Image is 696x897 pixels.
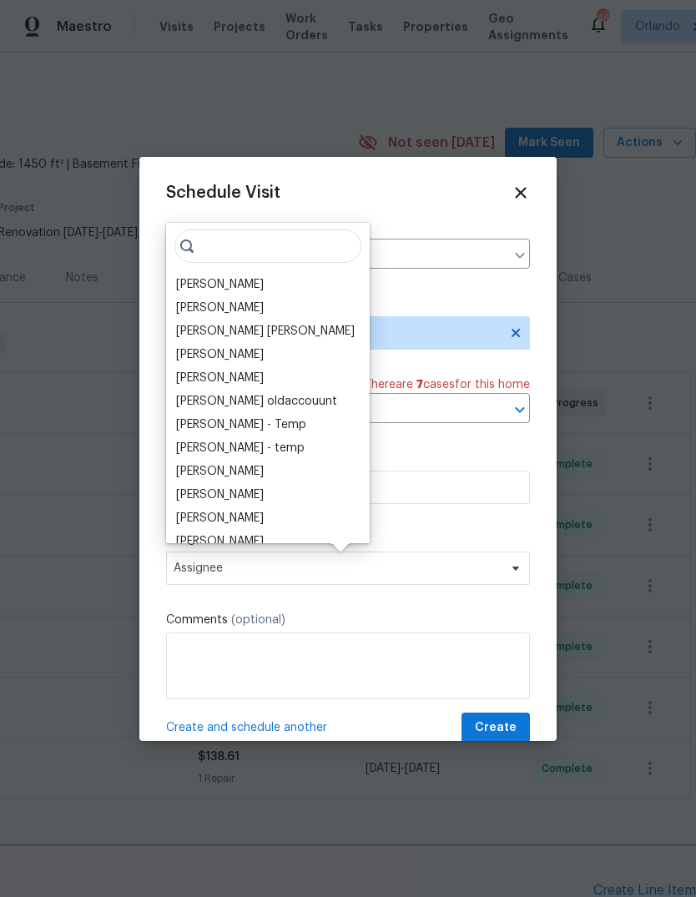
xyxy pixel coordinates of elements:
div: [PERSON_NAME] [176,533,264,550]
button: Open [508,398,532,421]
label: Home [166,222,530,239]
span: Assignee [174,562,501,575]
span: Close [512,184,530,202]
div: [PERSON_NAME] - Temp [176,416,306,433]
div: [PERSON_NAME] [PERSON_NAME] [176,323,355,340]
span: Schedule Visit [166,184,280,201]
span: Create [475,718,517,738]
div: [PERSON_NAME] [176,370,264,386]
span: There are case s for this home [364,376,530,393]
span: 7 [416,379,423,391]
div: [PERSON_NAME] [176,486,264,503]
div: [PERSON_NAME] [176,300,264,316]
span: Create and schedule another [166,719,327,736]
div: [PERSON_NAME] [176,276,264,293]
div: [PERSON_NAME] oldaccouunt [176,393,337,410]
div: [PERSON_NAME] [176,346,264,363]
div: [PERSON_NAME] [176,510,264,527]
div: [PERSON_NAME] - temp [176,440,305,456]
label: Comments [166,612,530,628]
button: Create [461,713,530,743]
span: (optional) [231,614,285,626]
div: [PERSON_NAME] [176,463,264,480]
